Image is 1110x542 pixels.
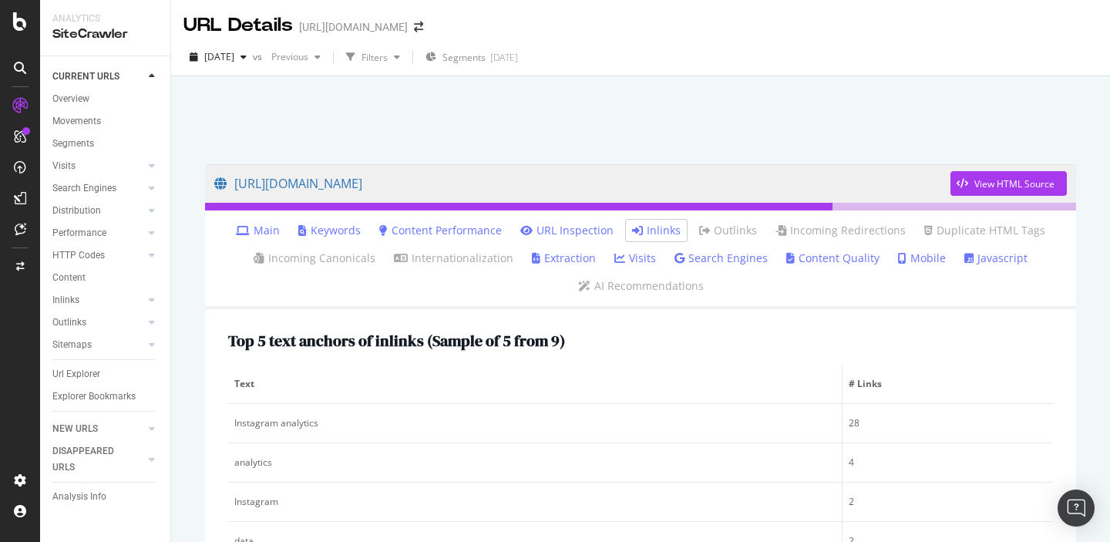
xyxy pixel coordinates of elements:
[52,180,116,197] div: Search Engines
[924,223,1045,238] a: Duplicate HTML Tags
[299,19,408,35] div: [URL][DOMAIN_NAME]
[849,456,1047,470] div: 4
[532,251,596,266] a: Extraction
[52,270,160,286] a: Content
[183,45,253,69] button: [DATE]
[52,247,144,264] a: HTTP Codes
[234,495,836,509] div: Instagram
[52,389,160,405] a: Explorer Bookmarks
[52,203,144,219] a: Distribution
[253,50,265,63] span: vs
[578,278,704,294] a: AI Recommendations
[964,251,1028,266] a: Javascript
[490,51,518,64] div: [DATE]
[614,251,656,266] a: Visits
[52,158,76,174] div: Visits
[849,377,1043,391] span: # Links
[234,416,836,430] div: Instagram analytics
[632,223,681,238] a: Inlinks
[849,495,1047,509] div: 2
[974,177,1054,190] div: View HTML Source
[362,51,388,64] div: Filters
[52,292,79,308] div: Inlinks
[52,158,144,174] a: Visits
[52,136,94,152] div: Segments
[442,51,486,64] span: Segments
[52,225,106,241] div: Performance
[254,251,375,266] a: Incoming Canonicals
[849,416,1047,430] div: 28
[214,164,950,203] a: [URL][DOMAIN_NAME]
[52,69,144,85] a: CURRENT URLS
[52,91,160,107] a: Overview
[52,315,86,331] div: Outlinks
[265,50,308,63] span: Previous
[183,12,293,39] div: URL Details
[52,443,130,476] div: DISAPPEARED URLS
[52,225,144,241] a: Performance
[52,136,160,152] a: Segments
[1058,490,1095,527] div: Open Intercom Messenger
[786,251,880,266] a: Content Quality
[775,223,906,238] a: Incoming Redirections
[52,421,144,437] a: NEW URLS
[52,113,101,130] div: Movements
[898,251,946,266] a: Mobile
[52,270,86,286] div: Content
[52,247,105,264] div: HTTP Codes
[52,315,144,331] a: Outlinks
[228,332,565,349] h2: Top 5 text anchors of inlinks ( Sample of 5 from 9 )
[394,251,513,266] a: Internationalization
[204,50,234,63] span: 2025 Aug. 8th
[52,69,119,85] div: CURRENT URLS
[52,91,89,107] div: Overview
[52,389,136,405] div: Explorer Bookmarks
[52,292,144,308] a: Inlinks
[234,456,836,470] div: analytics
[52,443,144,476] a: DISAPPEARED URLS
[52,180,144,197] a: Search Engines
[298,223,361,238] a: Keywords
[236,223,280,238] a: Main
[379,223,502,238] a: Content Performance
[699,223,757,238] a: Outlinks
[52,366,100,382] div: Url Explorer
[950,171,1067,196] button: View HTML Source
[52,12,158,25] div: Analytics
[52,421,98,437] div: NEW URLS
[52,366,160,382] a: Url Explorer
[414,22,423,32] div: arrow-right-arrow-left
[340,45,406,69] button: Filters
[52,25,158,43] div: SiteCrawler
[520,223,614,238] a: URL Inspection
[52,489,106,505] div: Analysis Info
[52,489,160,505] a: Analysis Info
[419,45,524,69] button: Segments[DATE]
[52,113,160,130] a: Movements
[234,377,832,391] span: Text
[52,203,101,219] div: Distribution
[265,45,327,69] button: Previous
[52,337,92,353] div: Sitemaps
[52,337,144,353] a: Sitemaps
[674,251,768,266] a: Search Engines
